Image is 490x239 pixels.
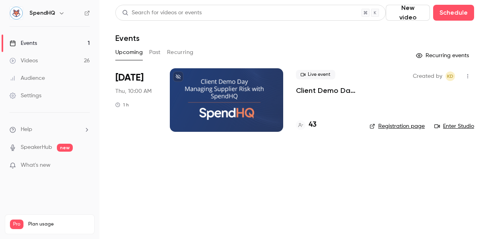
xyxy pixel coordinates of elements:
span: KD [447,71,453,81]
span: Kelly Divine [445,71,455,81]
a: SpeakerHub [21,143,52,152]
span: What's new [21,161,51,170]
span: Live event [296,70,335,79]
button: Upcoming [115,46,143,59]
div: Audience [10,74,45,82]
div: Videos [10,57,38,65]
button: Recurring events [412,49,474,62]
button: Recurring [167,46,194,59]
a: 43 [296,119,317,130]
button: Schedule [433,5,474,21]
a: Client Demo Day: Managing Supplier Risk with SpendHQ [296,86,357,95]
span: Plan usage [28,221,89,227]
button: New video [386,5,430,21]
span: Help [21,125,32,134]
li: help-dropdown-opener [10,125,90,134]
h1: Events [115,33,140,43]
span: Pro [10,220,23,229]
div: Search for videos or events [122,9,202,17]
span: new [57,144,73,152]
a: Registration page [369,122,425,130]
img: SpendHQ [10,7,23,19]
div: Aug 28 Thu, 10:00 AM (America/New York) [115,68,157,132]
div: Events [10,39,37,47]
a: Enter Studio [434,122,474,130]
button: Past [149,46,161,59]
div: Settings [10,92,41,100]
h4: 43 [309,119,317,130]
h6: SpendHQ [29,9,55,17]
span: Created by [413,71,442,81]
span: [DATE] [115,71,144,84]
span: Thu, 10:00 AM [115,87,152,95]
div: 1 h [115,102,129,108]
